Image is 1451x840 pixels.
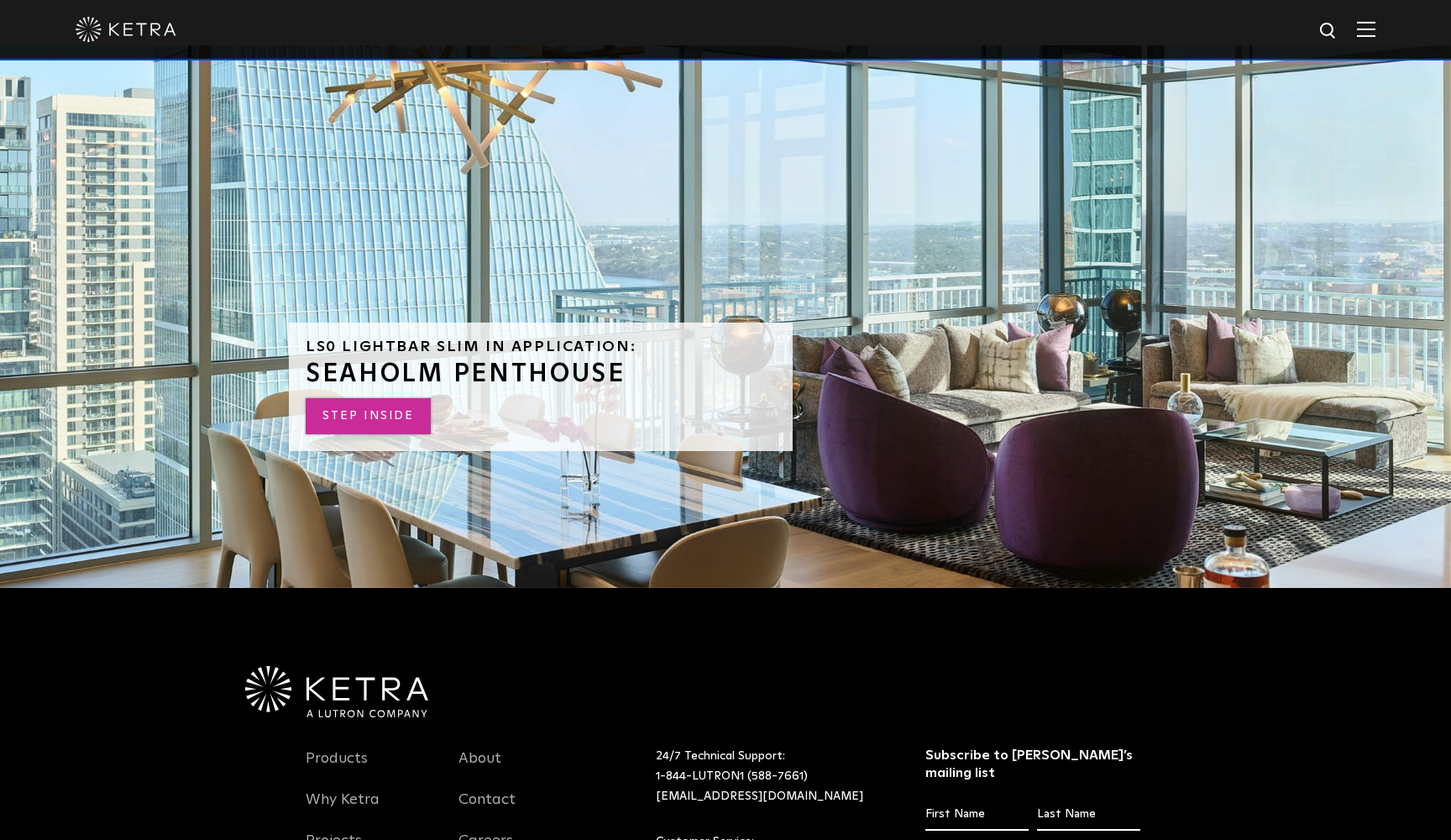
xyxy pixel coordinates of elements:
[1037,799,1140,831] input: Last Name
[306,790,380,829] a: Why Ketra
[306,339,776,354] h6: LS0 Lightbar Slim in Application:
[306,361,776,386] h3: SEAHOLM PENTHOUSE
[306,749,368,788] a: Products
[656,747,883,806] p: 24/7 Technical Support:
[925,747,1141,782] h3: Subscribe to [PERSON_NAME]’s mailing list
[656,770,808,782] a: 1-844-LUTRON1 (588-7661)
[925,799,1029,831] input: First Name
[76,17,176,42] img: ketra-logo-2019-white
[458,790,516,829] a: Contact
[306,398,431,434] a: STEP INSIDE
[656,790,863,802] a: [EMAIL_ADDRESS][DOMAIN_NAME]
[1357,21,1375,37] img: Hamburger%20Nav.svg
[245,666,428,718] img: Ketra-aLutronCo_White_RGB
[1318,21,1339,42] img: search icon
[458,749,501,788] a: About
